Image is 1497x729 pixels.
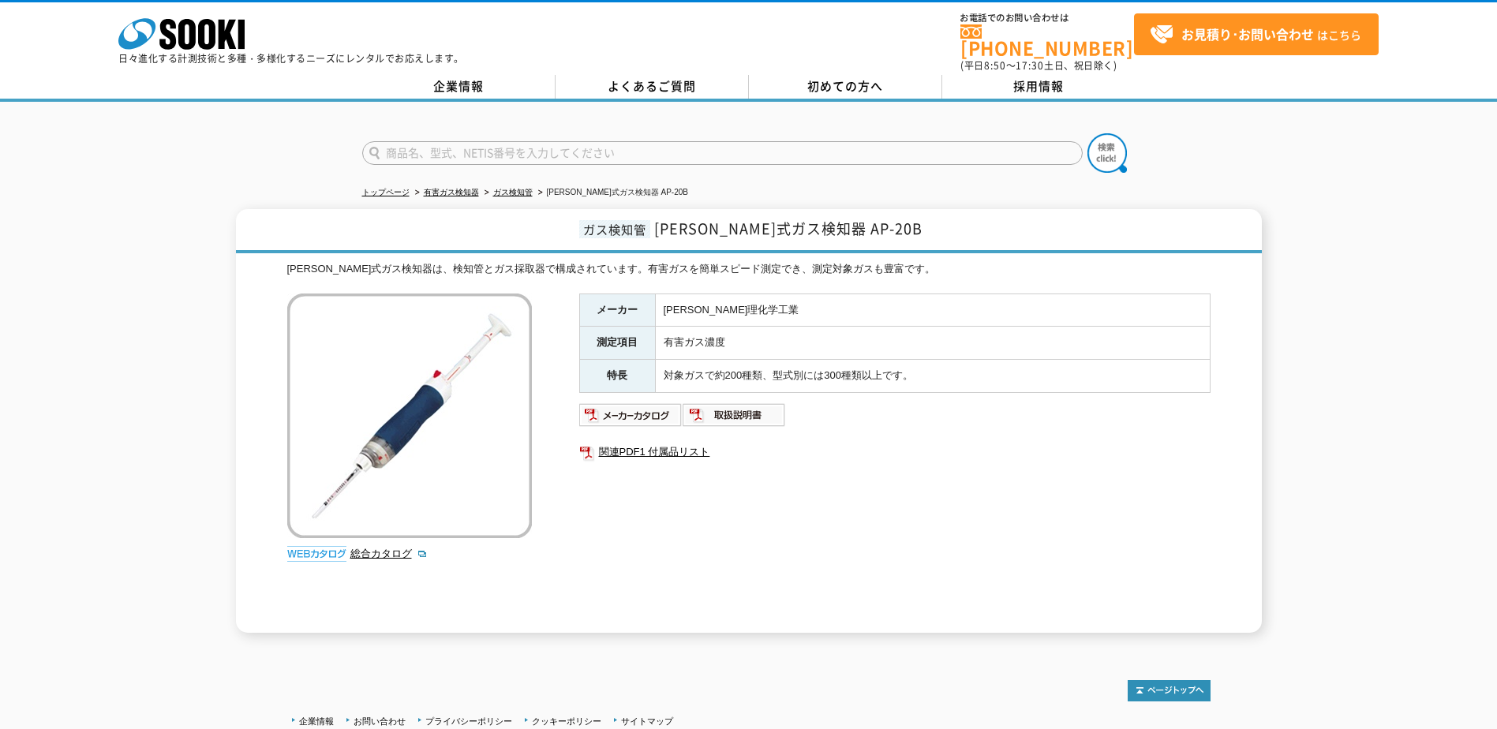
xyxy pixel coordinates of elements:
[287,293,532,538] img: 北川式ガス検知器 AP-20B
[655,327,1210,360] td: 有害ガス濃度
[350,548,428,559] a: 総合カタログ
[655,293,1210,327] td: [PERSON_NAME]理化学工業
[749,75,942,99] a: 初めての方へ
[1181,24,1314,43] strong: お見積り･お問い合わせ
[362,141,1083,165] input: 商品名、型式、NETIS番号を入力してください
[362,75,556,99] a: 企業情報
[655,360,1210,393] td: 対象ガスで約200種類、型式別には300種類以上です。
[1087,133,1127,173] img: btn_search.png
[654,218,923,239] span: [PERSON_NAME]式ガス検知器 AP-20B
[579,413,683,424] a: メーカーカタログ
[960,58,1117,73] span: (平日 ～ 土日、祝日除く)
[579,293,655,327] th: メーカー
[1150,23,1361,47] span: はこちら
[807,77,883,95] span: 初めての方へ
[683,402,786,428] img: 取扱説明書
[1016,58,1044,73] span: 17:30
[556,75,749,99] a: よくあるご質問
[579,442,1211,462] a: 関連PDF1 付属品リスト
[424,188,479,196] a: 有害ガス検知器
[118,54,464,63] p: 日々進化する計測技術と多種・多様化するニーズにレンタルでお応えします。
[579,327,655,360] th: 測定項目
[984,58,1006,73] span: 8:50
[535,185,688,201] li: [PERSON_NAME]式ガス検知器 AP-20B
[287,546,346,562] img: webカタログ
[354,716,406,726] a: お問い合わせ
[287,261,1211,278] div: [PERSON_NAME]式ガス検知器は、検知管とガス採取器で構成されています。有害ガスを簡単スピード測定でき、測定対象ガスも豊富です。
[621,716,673,726] a: サイトマップ
[579,402,683,428] img: メーカーカタログ
[299,716,334,726] a: 企業情報
[532,716,601,726] a: クッキーポリシー
[960,24,1134,57] a: [PHONE_NUMBER]
[1134,13,1379,55] a: お見積り･お問い合わせはこちら
[579,220,650,238] span: ガス検知管
[683,413,786,424] a: 取扱説明書
[1128,680,1211,701] img: トップページへ
[960,13,1134,23] span: お電話でのお問い合わせは
[942,75,1136,99] a: 採用情報
[362,188,410,196] a: トップページ
[493,188,533,196] a: ガス検知管
[579,360,655,393] th: 特長
[425,716,512,726] a: プライバシーポリシー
